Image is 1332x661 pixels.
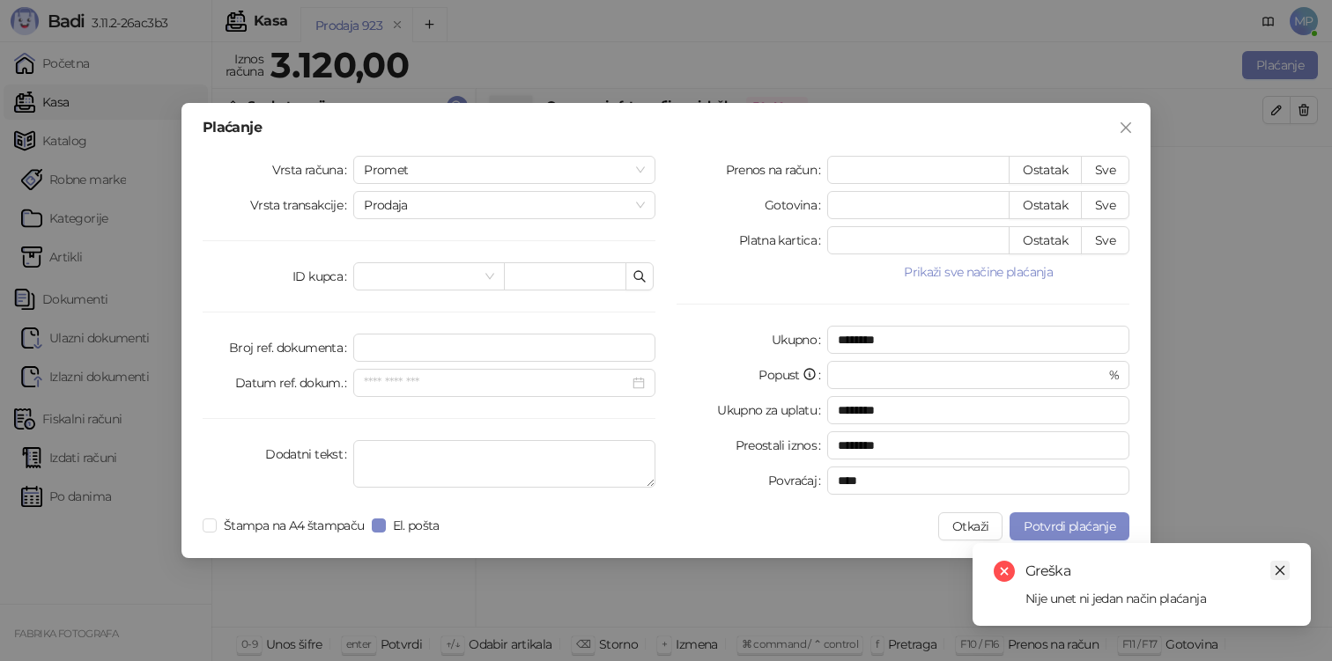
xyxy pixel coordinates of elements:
button: Potvrdi plaćanje [1010,512,1129,540]
label: Platna kartica [739,226,827,254]
label: Popust [758,361,827,389]
button: Prikaži sve načine plaćanja [827,261,1129,283]
span: Prodaja [364,192,645,218]
label: Vrsta transakcije [250,191,354,219]
label: Preostali iznos [736,431,828,459]
label: Vrsta računa [272,156,354,184]
div: Greška [1025,561,1290,582]
button: Ostatak [1009,191,1082,219]
span: Štampa na A4 štampaču [217,516,372,535]
label: Prenos na račun [726,156,828,184]
span: El. pošta [386,516,447,535]
label: Ukupno [772,326,828,354]
a: Close [1270,561,1290,580]
span: close-circle [994,561,1015,582]
div: Nije unet ni jedan način plaćanja [1025,589,1290,608]
label: Ukupno za uplatu [717,396,827,424]
div: Plaćanje [203,121,1129,135]
button: Sve [1081,191,1129,219]
button: Ostatak [1009,156,1082,184]
label: Dodatni tekst [265,440,353,468]
label: Broj ref. dokumenta [229,334,353,362]
span: Promet [364,157,645,183]
input: Popust [838,362,1105,388]
button: Otkaži [938,512,1003,540]
button: Close [1112,114,1140,142]
span: Potvrdi plaćanje [1024,518,1115,534]
button: Sve [1081,226,1129,254]
span: close [1274,564,1286,577]
button: Ostatak [1009,226,1082,254]
label: Povraćaj [768,466,827,495]
span: close [1119,121,1133,135]
span: Zatvori [1112,121,1140,135]
label: Datum ref. dokum. [235,369,354,397]
input: Datum ref. dokum. [364,373,629,393]
label: Gotovina [765,191,827,219]
textarea: Dodatni tekst [353,440,655,488]
label: ID kupca [292,262,353,290]
input: Broj ref. dokumenta [353,334,655,362]
button: Sve [1081,156,1129,184]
